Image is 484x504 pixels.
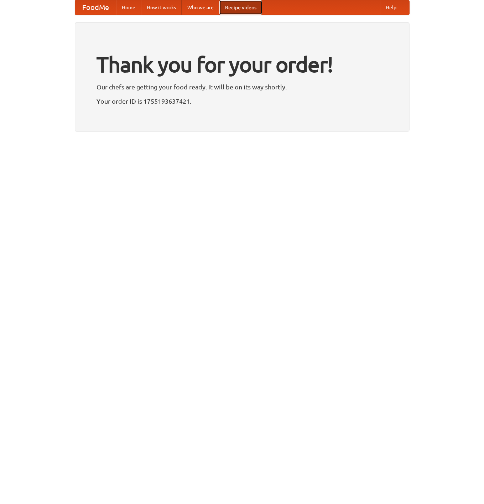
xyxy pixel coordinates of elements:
[182,0,219,15] a: Who we are
[116,0,141,15] a: Home
[380,0,402,15] a: Help
[97,96,388,106] p: Your order ID is 1755193637421.
[141,0,182,15] a: How it works
[219,0,262,15] a: Recipe videos
[75,0,116,15] a: FoodMe
[97,47,388,82] h1: Thank you for your order!
[97,82,388,92] p: Our chefs are getting your food ready. It will be on its way shortly.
